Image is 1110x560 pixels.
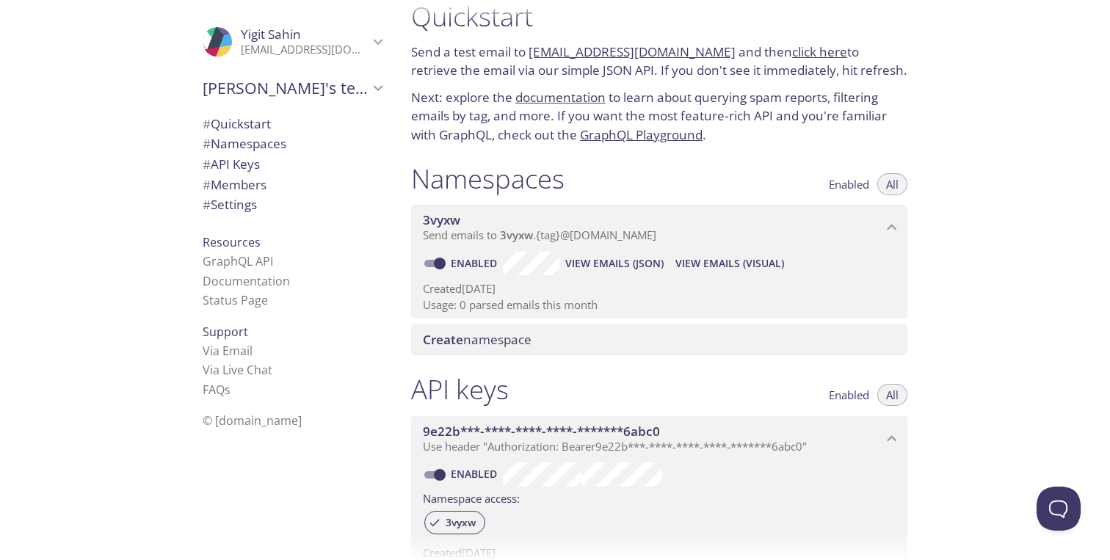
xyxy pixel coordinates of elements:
[203,176,211,193] span: #
[203,253,273,269] a: GraphQL API
[411,162,565,195] h1: Namespaces
[191,18,393,66] div: Yigit Sahin
[449,467,503,481] a: Enabled
[423,487,520,508] label: Namespace access:
[203,135,286,152] span: Namespaces
[241,43,369,57] p: [EMAIL_ADDRESS][DOMAIN_NAME]
[820,173,878,195] button: Enabled
[203,273,290,289] a: Documentation
[500,228,533,242] span: 3vyxw
[203,324,248,340] span: Support
[675,255,784,272] span: View Emails (Visual)
[580,126,703,143] a: GraphQL Playground
[203,382,231,398] a: FAQ
[225,382,231,398] span: s
[529,43,736,60] a: [EMAIL_ADDRESS][DOMAIN_NAME]
[191,114,393,134] div: Quickstart
[1037,487,1081,531] iframe: Help Scout Beacon - Open
[203,135,211,152] span: #
[423,228,656,242] span: Send emails to . {tag} @[DOMAIN_NAME]
[203,156,211,172] span: #
[203,196,211,213] span: #
[877,173,907,195] button: All
[203,115,271,132] span: Quickstart
[424,511,485,534] div: 3vyxw
[423,211,460,228] span: 3vyxw
[792,43,847,60] a: click here
[411,373,509,406] h1: API keys
[203,115,211,132] span: #
[203,343,253,359] a: Via Email
[411,205,907,250] div: 3vyxw namespace
[423,297,896,313] p: Usage: 0 parsed emails this month
[203,362,272,378] a: Via Live Chat
[411,324,907,355] div: Create namespace
[559,252,670,275] button: View Emails (JSON)
[203,176,266,193] span: Members
[423,331,532,348] span: namespace
[820,384,878,406] button: Enabled
[670,252,790,275] button: View Emails (Visual)
[203,412,302,429] span: © [DOMAIN_NAME]
[437,516,485,529] span: 3vyxw
[203,196,257,213] span: Settings
[203,292,268,308] a: Status Page
[203,234,261,250] span: Resources
[191,69,393,107] div: Yigit's team
[191,175,393,195] div: Members
[449,256,503,270] a: Enabled
[565,255,664,272] span: View Emails (JSON)
[191,154,393,175] div: API Keys
[423,331,463,348] span: Create
[191,134,393,154] div: Namespaces
[411,43,907,80] p: Send a test email to and then to retrieve the email via our simple JSON API. If you don't see it ...
[411,88,907,145] p: Next: explore the to learn about querying spam reports, filtering emails by tag, and more. If you...
[203,78,369,98] span: [PERSON_NAME]'s team
[203,156,260,172] span: API Keys
[241,26,301,43] span: Yigit Sahin
[423,281,896,297] p: Created [DATE]
[191,194,393,215] div: Team Settings
[515,89,606,106] a: documentation
[877,384,907,406] button: All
